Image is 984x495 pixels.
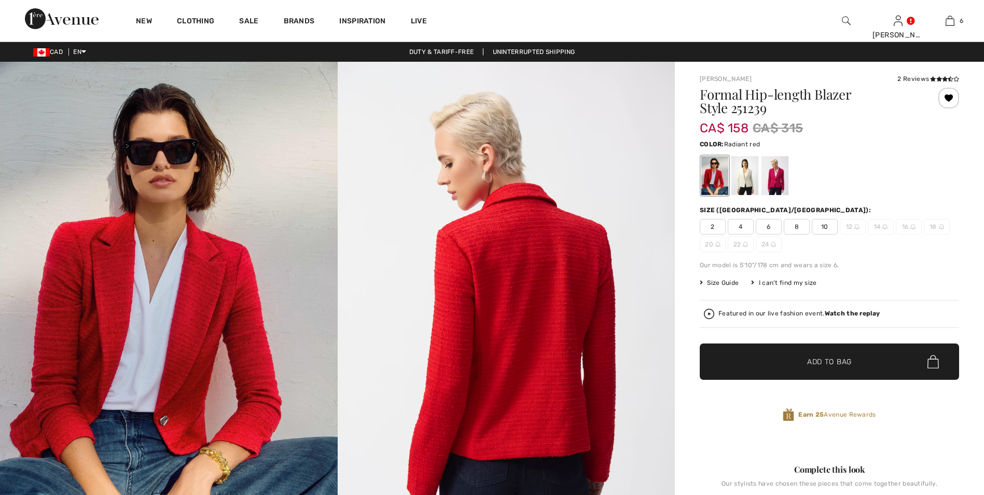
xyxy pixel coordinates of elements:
[728,219,754,235] span: 4
[724,141,760,148] span: Radiant red
[700,205,873,215] div: Size ([GEOGRAPHIC_DATA]/[GEOGRAPHIC_DATA]):
[25,8,99,29] img: 1ère Avenue
[700,260,959,270] div: Our model is 5'10"/178 cm and wears a size 6.
[700,278,739,287] span: Size Guide
[756,219,782,235] span: 6
[825,310,880,317] strong: Watch the replay
[854,224,860,229] img: ring-m.svg
[910,224,916,229] img: ring-m.svg
[700,343,959,380] button: Add to Bag
[743,242,748,247] img: ring-m.svg
[894,15,903,27] img: My Info
[715,242,720,247] img: ring-m.svg
[700,88,916,115] h1: Formal Hip-length Blazer Style 251239
[946,15,954,27] img: My Bag
[728,237,754,252] span: 22
[771,242,776,247] img: ring-m.svg
[840,219,866,235] span: 12
[731,156,758,195] div: Off White
[704,309,714,319] img: Watch the replay
[784,219,810,235] span: 8
[868,219,894,235] span: 14
[939,224,944,229] img: ring-m.svg
[896,219,922,235] span: 16
[700,219,726,235] span: 2
[136,17,152,27] a: New
[927,355,939,368] img: Bag.svg
[700,111,749,135] span: CA$ 158
[751,278,816,287] div: I can't find my size
[960,16,963,25] span: 6
[761,156,788,195] div: Pink
[239,17,258,27] a: Sale
[33,48,67,56] span: CAD
[700,463,959,476] div: Complete this look
[411,16,427,26] a: Live
[882,224,888,229] img: ring-m.svg
[872,30,923,40] div: [PERSON_NAME]
[701,156,728,195] div: Radiant red
[339,17,385,27] span: Inspiration
[798,410,876,419] span: Avenue Rewards
[783,408,794,422] img: Avenue Rewards
[700,75,752,82] a: [PERSON_NAME]
[798,411,824,418] strong: Earn 25
[33,48,50,57] img: Canadian Dollar
[897,74,959,84] div: 2 Reviews
[177,17,214,27] a: Clothing
[812,219,838,235] span: 10
[700,141,724,148] span: Color:
[73,48,86,56] span: EN
[924,219,950,235] span: 18
[924,15,975,27] a: 6
[753,119,803,137] span: CA$ 315
[284,17,315,27] a: Brands
[756,237,782,252] span: 24
[718,310,880,317] div: Featured in our live fashion event.
[700,237,726,252] span: 20
[807,356,852,367] span: Add to Bag
[894,16,903,25] a: Sign In
[842,15,851,27] img: search the website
